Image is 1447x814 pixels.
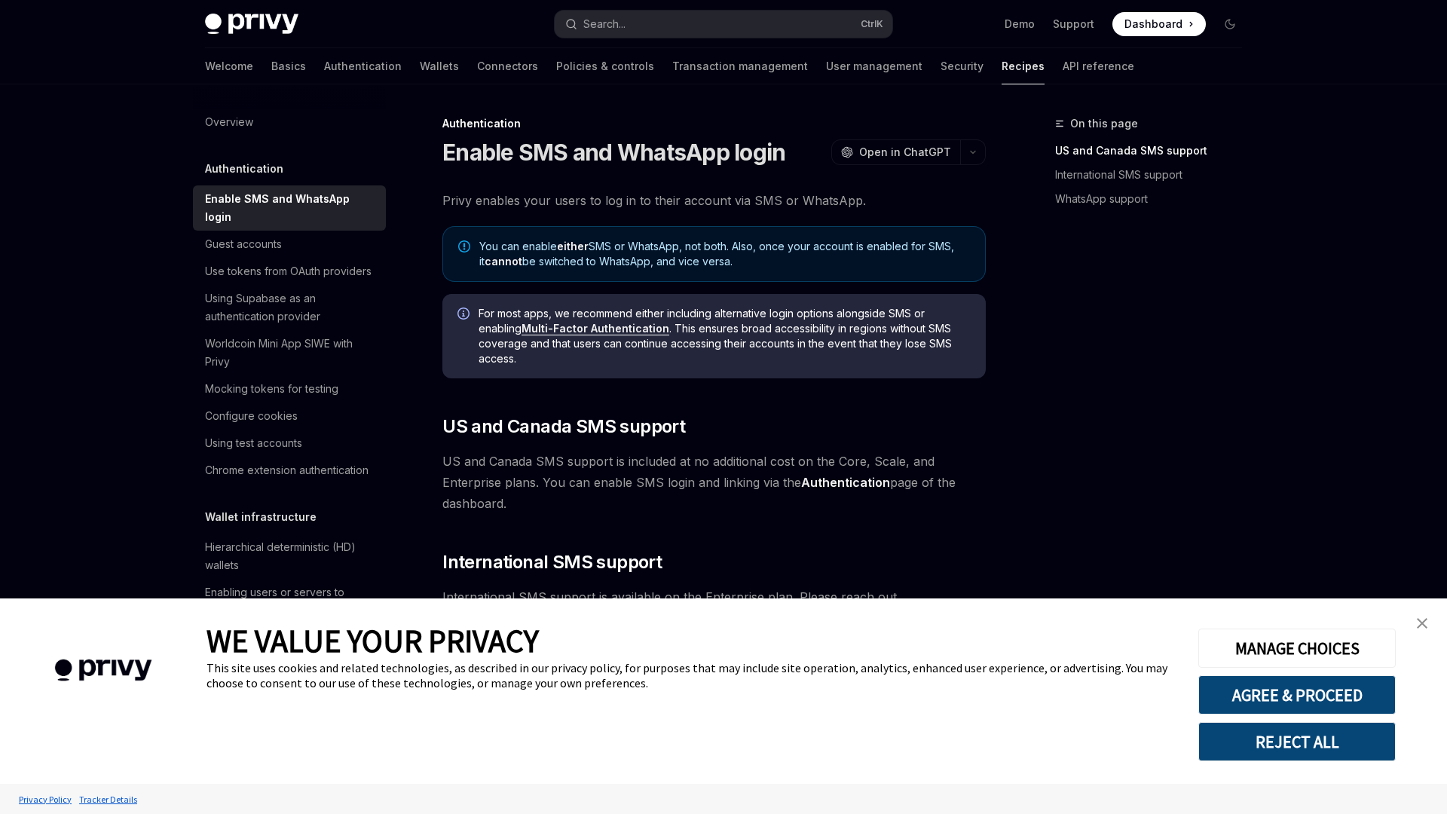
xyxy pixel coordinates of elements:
[205,160,283,178] h5: Authentication
[193,185,386,231] a: Enable SMS and WhatsApp login
[206,660,1176,690] div: This site uses cookies and related technologies, as described in our privacy policy, for purposes...
[556,48,654,84] a: Policies & controls
[193,258,386,285] a: Use tokens from OAuth providers
[1055,187,1254,211] a: WhatsApp support
[1063,48,1134,84] a: API reference
[205,434,302,452] div: Using test accounts
[205,190,377,226] div: Enable SMS and WhatsApp login
[420,48,459,84] a: Wallets
[75,786,141,812] a: Tracker Details
[442,139,785,166] h1: Enable SMS and WhatsApp login
[193,375,386,402] a: Mocking tokens for testing
[859,145,951,160] span: Open in ChatGPT
[205,407,298,425] div: Configure cookies
[442,116,986,131] div: Authentication
[1124,17,1182,32] span: Dashboard
[193,285,386,330] a: Using Supabase as an authentication provider
[831,139,960,165] button: Open in ChatGPT
[442,415,685,439] span: US and Canada SMS support
[1070,115,1138,133] span: On this page
[1407,608,1437,638] a: close banner
[442,586,986,650] span: International SMS support is available on the Enterprise plan. Please reach out to to request acc...
[1005,17,1035,32] a: Demo
[477,48,538,84] a: Connectors
[193,231,386,258] a: Guest accounts
[485,255,522,268] strong: cannot
[23,638,184,703] img: company logo
[193,457,386,484] a: Chrome extension authentication
[205,583,377,620] div: Enabling users or servers to execute transactions
[193,579,386,624] a: Enabling users or servers to execute transactions
[206,621,539,660] span: WE VALUE YOUR PRIVACY
[271,48,306,84] a: Basics
[205,461,369,479] div: Chrome extension authentication
[1218,12,1242,36] button: Toggle dark mode
[193,402,386,430] a: Configure cookies
[1417,618,1427,629] img: close banner
[457,308,473,323] svg: Info
[941,48,984,84] a: Security
[1055,163,1254,187] a: International SMS support
[1198,629,1396,668] button: MANAGE CHOICES
[1198,675,1396,715] button: AGREE & PROCEED
[193,534,386,579] a: Hierarchical deterministic (HD) wallets
[458,240,470,252] svg: Note
[583,15,626,33] div: Search...
[205,235,282,253] div: Guest accounts
[861,18,883,30] span: Ctrl K
[1198,722,1396,761] button: REJECT ALL
[193,430,386,457] a: Using test accounts
[672,48,808,84] a: Transaction management
[442,550,662,574] span: International SMS support
[205,538,377,574] div: Hierarchical deterministic (HD) wallets
[205,289,377,326] div: Using Supabase as an authentication provider
[826,48,922,84] a: User management
[555,11,892,38] button: Search...CtrlK
[205,335,377,371] div: Worldcoin Mini App SIWE with Privy
[205,113,253,131] div: Overview
[801,475,890,490] strong: Authentication
[442,190,986,211] span: Privy enables your users to log in to their account via SMS or WhatsApp.
[1112,12,1206,36] a: Dashboard
[205,380,338,398] div: Mocking tokens for testing
[1055,139,1254,163] a: US and Canada SMS support
[193,109,386,136] a: Overview
[193,330,386,375] a: Worldcoin Mini App SIWE with Privy
[1053,17,1094,32] a: Support
[205,48,253,84] a: Welcome
[205,262,372,280] div: Use tokens from OAuth providers
[324,48,402,84] a: Authentication
[1002,48,1045,84] a: Recipes
[205,508,317,526] h5: Wallet infrastructure
[522,322,669,335] a: Multi-Factor Authentication
[479,239,970,269] span: You can enable SMS or WhatsApp, not both. Also, once your account is enabled for SMS, it be switc...
[479,306,971,366] span: For most apps, we recommend either including alternative login options alongside SMS or enabling ...
[557,240,589,252] strong: either
[442,451,986,514] span: US and Canada SMS support is included at no additional cost on the Core, Scale, and Enterprise pl...
[15,786,75,812] a: Privacy Policy
[205,14,298,35] img: dark logo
